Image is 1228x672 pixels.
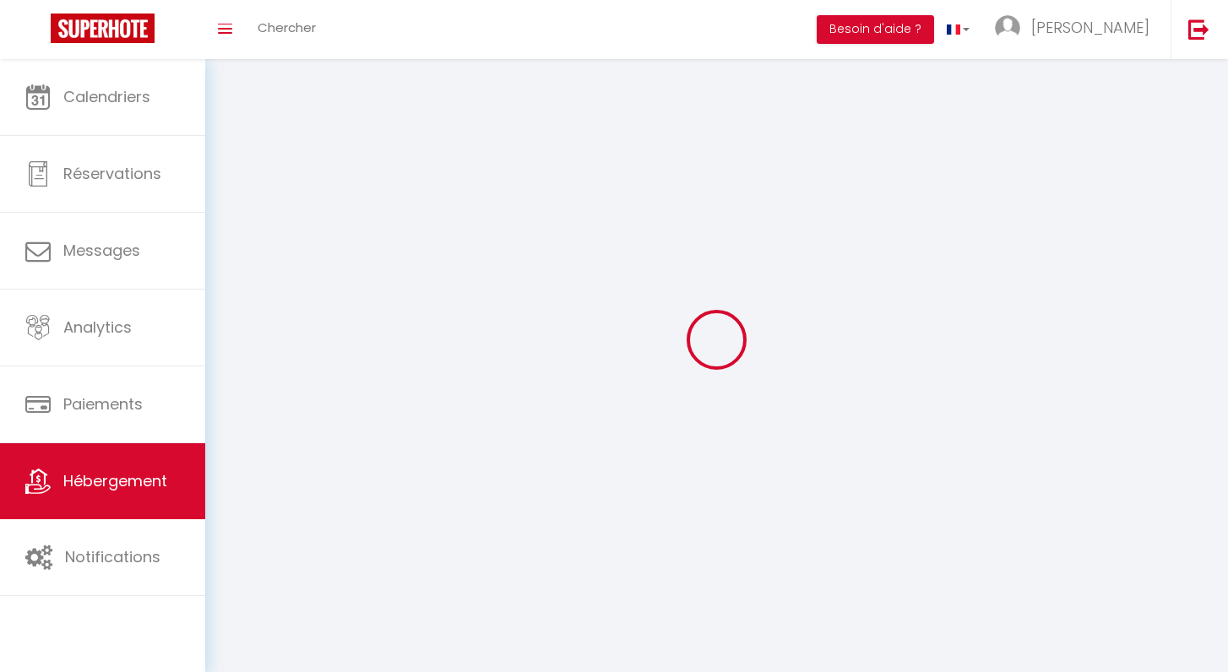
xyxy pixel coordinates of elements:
[817,15,934,44] button: Besoin d'aide ?
[1031,17,1149,38] span: [PERSON_NAME]
[63,393,143,415] span: Paiements
[63,163,161,184] span: Réservations
[63,317,132,338] span: Analytics
[65,546,160,567] span: Notifications
[63,86,150,107] span: Calendriers
[63,240,140,261] span: Messages
[1188,19,1209,40] img: logout
[995,15,1020,41] img: ...
[258,19,316,36] span: Chercher
[63,470,167,491] span: Hébergement
[51,14,155,43] img: Super Booking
